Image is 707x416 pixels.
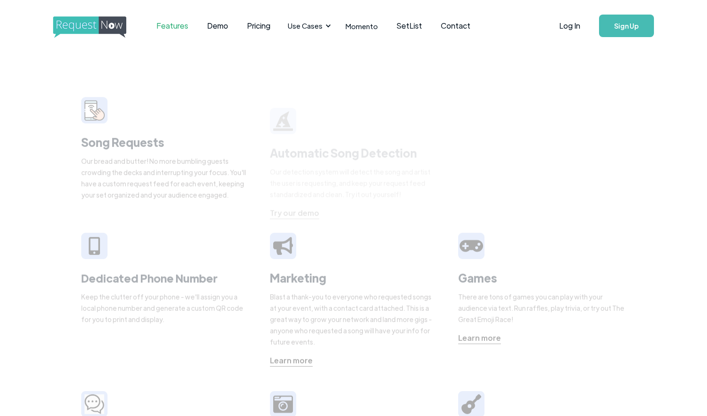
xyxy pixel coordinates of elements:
a: Learn more [270,355,313,367]
a: Demo [198,11,238,40]
a: Log In [550,9,590,42]
img: guitar [461,394,481,414]
strong: Automatic Song Detection [270,146,417,160]
a: SetList [387,11,431,40]
img: camera icon [273,394,293,414]
a: Learn more [458,332,501,344]
div: Our detection system will detect the song and artist the user is requesting, and keep your reques... [270,166,438,200]
div: There are tons of games you can play with your audience via text. Run raffles, play trivia, or tr... [458,291,626,325]
div: Learn more [270,355,313,366]
img: smarphone [85,100,105,120]
div: Blast a thank-you to everyone who requested songs at your event, with a contact card attached. Th... [270,291,438,347]
a: Contact [431,11,480,40]
img: megaphone [273,237,293,254]
strong: Marketing [270,270,326,285]
strong: Games [458,270,497,285]
img: wizard hat [273,111,293,131]
a: Momento [336,12,387,40]
img: camera icon [85,394,104,414]
strong: Song Requests [81,135,164,149]
a: Features [147,11,198,40]
img: requestnow logo [53,16,144,38]
div: Our bread and butter! No more bumbling guests crowding the decks and interrupting your focus. You... [81,155,249,200]
div: Use Cases [288,21,323,31]
div: Use Cases [282,11,334,40]
a: Try our demo [270,208,319,219]
a: home [53,16,123,35]
a: Pricing [238,11,280,40]
a: Sign Up [599,15,654,37]
strong: Dedicated Phone Number [81,270,218,285]
div: Keep the clutter off your phone - we'll assign you a local phone number and generate a custom QR ... [81,291,249,325]
img: iphone [89,237,100,255]
img: video game [460,237,483,255]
